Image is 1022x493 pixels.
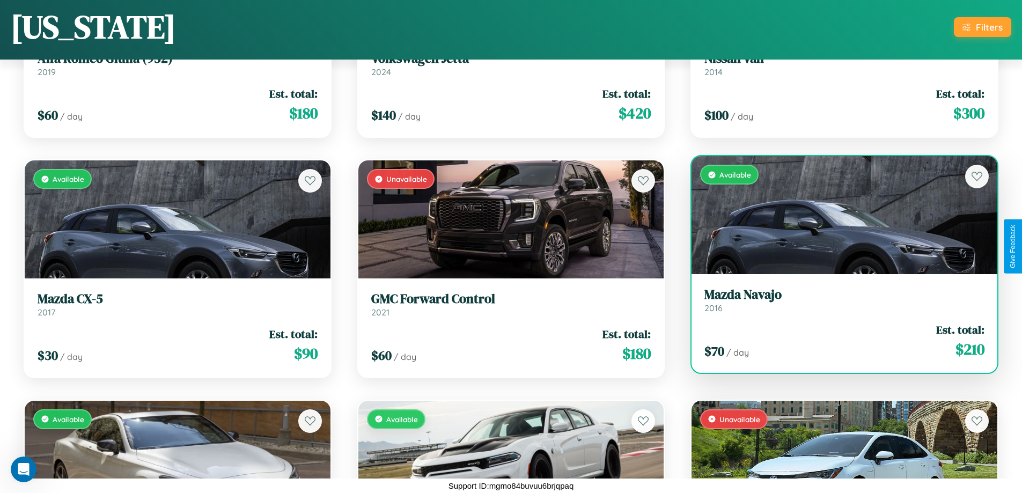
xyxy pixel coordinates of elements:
[371,106,396,124] span: $ 140
[976,21,1003,33] div: Filters
[953,102,984,124] span: $ 300
[704,287,984,313] a: Mazda Navajo2016
[294,343,318,364] span: $ 90
[704,287,984,303] h3: Mazda Navajo
[289,102,318,124] span: $ 180
[371,51,651,77] a: Volkswagen Jetta2024
[38,67,56,77] span: 2019
[371,307,389,318] span: 2021
[704,303,723,313] span: 2016
[11,457,36,482] iframe: Intercom live chat
[38,307,55,318] span: 2017
[448,479,574,493] p: Support ID: mgmo84buvuu6brjqpaq
[60,351,83,362] span: / day
[53,415,84,424] span: Available
[955,339,984,360] span: $ 210
[719,415,760,424] span: Unavailable
[11,5,176,49] h1: [US_STATE]
[38,291,318,307] h3: Mazda CX-5
[704,342,724,360] span: $ 70
[1009,225,1017,268] div: Give Feedback
[371,347,392,364] span: $ 60
[704,51,984,77] a: Nissan Van2014
[726,347,749,358] span: / day
[371,291,651,318] a: GMC Forward Control2021
[704,67,723,77] span: 2014
[719,170,751,179] span: Available
[602,326,651,342] span: Est. total:
[38,291,318,318] a: Mazda CX-52017
[394,351,416,362] span: / day
[619,102,651,124] span: $ 420
[602,86,651,101] span: Est. total:
[704,106,729,124] span: $ 100
[936,322,984,337] span: Est. total:
[386,174,427,183] span: Unavailable
[38,51,318,77] a: Alfa Romeo Giulia (952)2019
[53,174,84,183] span: Available
[269,86,318,101] span: Est. total:
[954,17,1011,37] button: Filters
[936,86,984,101] span: Est. total:
[731,111,753,122] span: / day
[371,291,651,307] h3: GMC Forward Control
[38,106,58,124] span: $ 60
[38,347,58,364] span: $ 30
[398,111,421,122] span: / day
[269,326,318,342] span: Est. total:
[60,111,83,122] span: / day
[622,343,651,364] span: $ 180
[371,67,391,77] span: 2024
[386,415,418,424] span: Available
